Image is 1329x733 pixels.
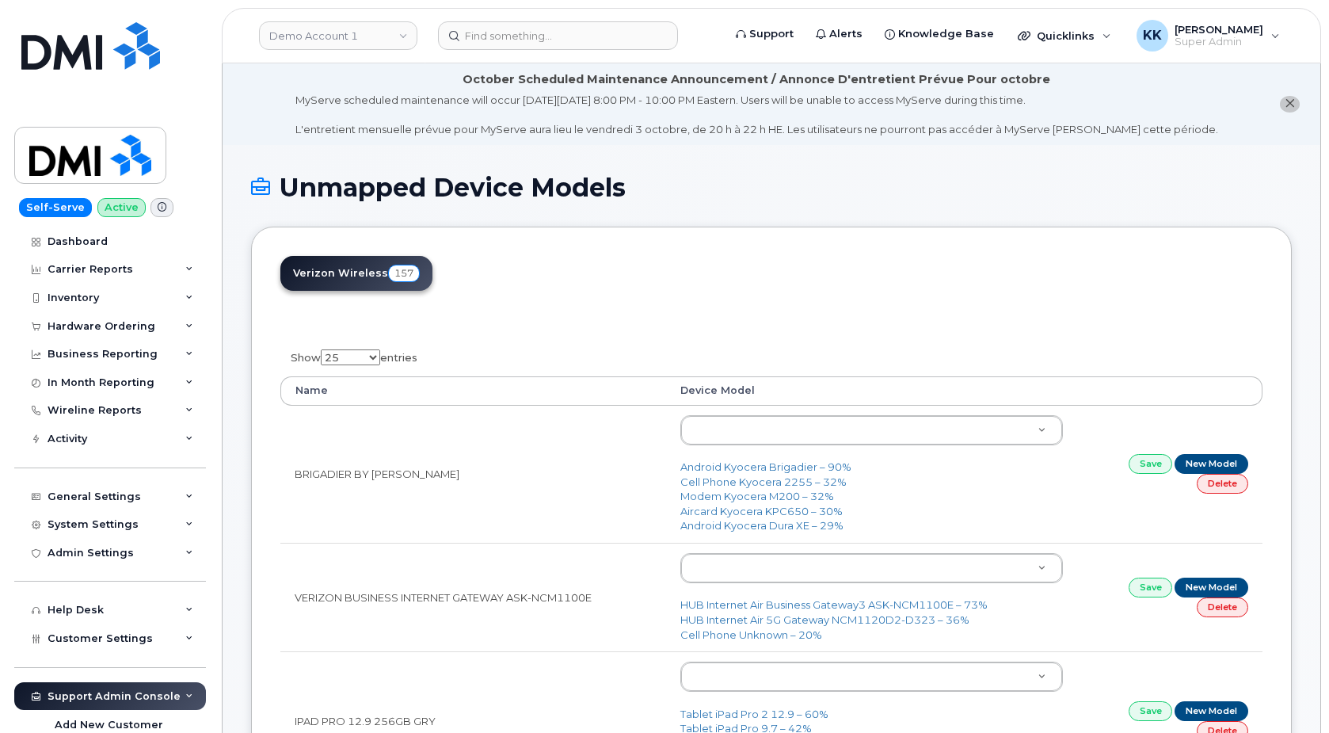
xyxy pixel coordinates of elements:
a: Aircard Kyocera KPC650 – 30% [680,505,843,517]
button: close notification [1280,96,1300,113]
div: October Scheduled Maintenance Announcement / Annonce D'entretient Prévue Pour octobre [463,71,1050,88]
th: : activate to sort column ascending [1077,376,1262,405]
a: New Model [1175,578,1248,597]
a: HUB Internet Air Business Gateway3 ASK-NCM1100E – 73% [680,598,988,611]
a: Tablet iPad Pro 2 12.9 – 60% [680,708,828,720]
a: Save [1129,454,1173,474]
a: Save [1129,701,1173,721]
a: Delete [1197,474,1248,494]
th: Device Model: activate to sort column ascending [666,376,1078,405]
label: Show entries [280,339,417,371]
th: Name: activate to sort column ascending [280,376,666,405]
a: Android Kyocera Brigadier – 90% [680,460,851,473]
a: New Model [1175,701,1248,721]
td: VERIZON BUSINESS INTERNET GATEWAY ASK-NCM1100E [280,543,666,651]
span: 157 [388,265,420,282]
a: Android Kyocera Dura XE – 29% [680,519,843,532]
a: Delete [1197,597,1248,617]
div: MyServe scheduled maintenance will occur [DATE][DATE] 8:00 PM - 10:00 PM Eastern. Users will be u... [295,93,1218,137]
a: HUB Internet Air 5G Gateway NCM1120D2-D323 – 36% [680,613,969,626]
a: Modem Kyocera M200 – 32% [680,490,834,502]
a: New Model [1175,454,1248,474]
a: Verizon Wireless157 [280,256,432,291]
a: Cell Phone Kyocera 2255 – 32% [680,475,847,488]
h1: Unmapped Device Models [251,174,1292,201]
a: Save [1129,578,1173,597]
a: Cell Phone Unknown – 20% [680,628,822,641]
select: Showentries [321,349,380,365]
td: BRIGADIER BY [PERSON_NAME] [280,406,666,543]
